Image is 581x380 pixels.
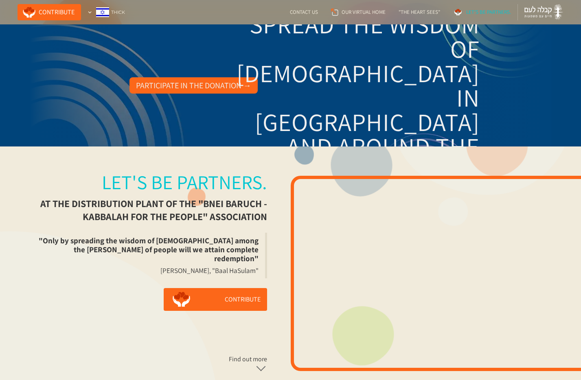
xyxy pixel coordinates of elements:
font: Find out more [229,355,267,363]
font: "The heart sees" [399,9,440,15]
font: Contact us [290,9,318,15]
font: contribute [225,295,261,304]
a: Find out more [164,355,267,376]
font: At the distribution plant of the "Bnei Baruch - Kabbalah for the People" association [40,197,267,223]
img: kabbalah laam logo [524,4,563,20]
font: "Only by spreading the wisdom of [DEMOGRAPHIC_DATA] among the [PERSON_NAME] of people will we att... [39,236,259,263]
font: Our virtual home [342,9,386,15]
font: Let's be partners. [466,9,511,15]
a: "The heart sees" [392,4,447,20]
a: contribute [18,4,81,20]
font: Participate in the donation → [136,80,251,91]
div: Thick [84,4,128,20]
a: Our virtual home [324,4,392,20]
a: contribute [164,288,267,311]
a: Contact us [283,4,324,20]
font: [PERSON_NAME], "Baal HaSulam" [160,266,259,275]
font: Thick [111,9,125,15]
font: contribute [39,8,75,16]
font: Let's be partners. [102,169,267,195]
a: Let's be partners. [447,4,517,20]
